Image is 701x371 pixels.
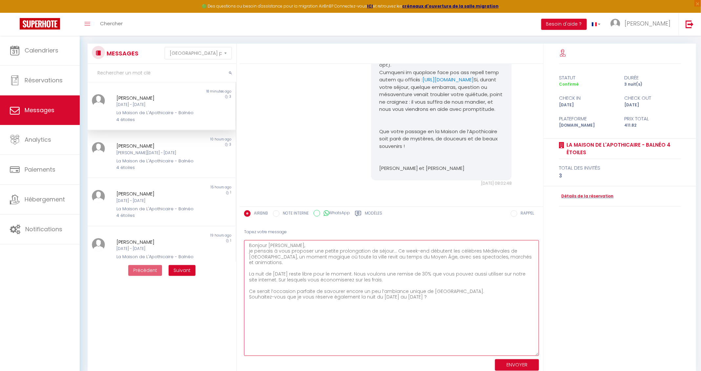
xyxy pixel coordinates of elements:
span: Analytics [25,135,51,144]
div: [DATE] [555,102,620,108]
div: [PERSON_NAME] [116,94,194,102]
img: Super Booking [20,18,60,30]
a: La Maison de L'Apothicaire - Balnéo 4 étoiles [565,141,681,156]
div: [DATE] - [DATE] [116,198,194,204]
span: [PERSON_NAME] [625,19,670,28]
span: Chercher [100,20,123,27]
label: WhatsApp [320,210,350,217]
button: Besoin d'aide ? [541,19,587,30]
img: logout [686,20,694,28]
h3: MESSAGES [105,46,138,61]
a: ... [PERSON_NAME] [606,13,679,36]
div: La Maison de L'Apothicaire - Balnéo 4 étoiles [116,254,194,267]
img: ... [92,94,105,107]
div: La Maison de L'Apothicaire - Balnéo 4 étoiles [116,158,194,171]
div: [PERSON_NAME] [116,142,194,150]
img: ... [92,142,105,155]
button: Ouvrir le widget de chat LiveChat [5,3,25,22]
span: Réservations [25,76,63,84]
div: 10 hours ago [161,137,235,142]
span: 3 [229,94,231,99]
span: Confirmé [559,81,579,87]
img: ... [92,238,105,251]
div: statut [555,74,620,82]
a: [URL][DOMAIN_NAME] [423,76,474,83]
div: [DATE] - [DATE] [116,246,194,252]
label: NOTE INTERNE [279,210,309,217]
span: 1 [230,190,231,195]
span: Calendriers [25,46,58,54]
div: Tapez votre message [244,224,539,240]
div: 3 nuit(s) [620,81,685,88]
div: 19 hours ago [161,233,235,238]
div: [PERSON_NAME] [116,190,194,198]
div: 3 [559,172,681,180]
span: Paiements [25,165,55,174]
div: Plateforme [555,115,620,123]
button: ENVOYER [495,359,539,371]
div: check in [555,94,620,102]
button: Next [169,265,196,276]
div: 15 hours ago [161,185,235,190]
div: 18 minutes ago [161,89,235,94]
img: ... [610,19,620,29]
div: [PERSON_NAME][DATE] - [DATE] [116,150,194,156]
label: RAPPEL [517,210,534,217]
label: Modèles [365,210,382,218]
label: AIRBNB [251,210,268,217]
div: 411.82 [620,122,685,129]
input: Rechercher un mot clé [88,64,236,82]
a: créneaux d'ouverture de la salle migration [402,3,499,9]
div: [DATE] [620,102,685,108]
div: [DOMAIN_NAME] [555,122,620,129]
div: [PERSON_NAME] [116,238,194,246]
span: 1 [230,238,231,243]
div: La Maison de L'Apothicaire - Balnéo 4 étoiles [116,206,194,219]
button: Previous [128,265,162,276]
span: 3 [229,142,231,147]
img: ... [92,190,105,203]
div: La Maison de L'Apothicaire - Balnéo 4 étoiles [116,110,194,123]
span: Suivant [174,267,191,274]
div: Prix total [620,115,685,123]
span: Messages [25,106,54,114]
span: Hébergement [25,195,65,203]
a: Chercher [95,13,128,36]
div: check out [620,94,685,102]
a: Détails de la réservation [559,193,614,199]
span: Notifications [25,225,62,233]
div: [DATE] 08:02:48 [371,180,512,187]
a: ICI [367,3,373,9]
div: total des invités [559,164,681,172]
span: Précédent [133,267,157,274]
div: durée [620,74,685,82]
div: [DATE] - [DATE] [116,102,194,108]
